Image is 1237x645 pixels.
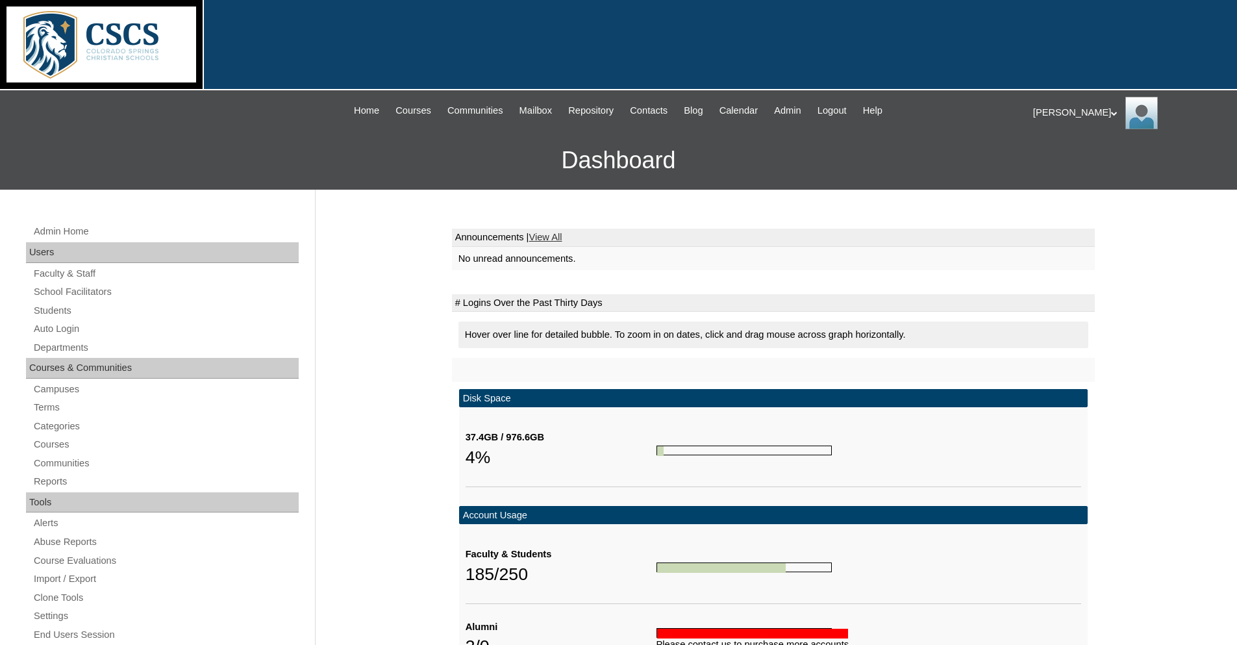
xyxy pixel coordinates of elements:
a: Mailbox [513,103,559,118]
a: Alerts [32,515,299,531]
a: Admin [768,103,808,118]
div: Tools [26,492,299,513]
td: Announcements | [452,229,1095,247]
span: Blog [684,103,703,118]
span: Contacts [630,103,668,118]
div: Users [26,242,299,263]
a: Repository [562,103,620,118]
a: Abuse Reports [32,534,299,550]
a: Clone Tools [32,590,299,606]
h3: Dashboard [6,131,1231,190]
td: No unread announcements. [452,247,1095,271]
a: Contacts [623,103,674,118]
a: Courses [32,436,299,453]
span: Help [863,103,882,118]
a: Calendar [713,103,764,118]
div: 37.4GB / 976.6GB [466,431,656,444]
div: [PERSON_NAME] [1033,97,1224,129]
span: Mailbox [519,103,553,118]
span: Courses [395,103,431,118]
a: Faculty & Staff [32,266,299,282]
span: Home [354,103,379,118]
a: Admin Home [32,223,299,240]
span: Calendar [719,103,758,118]
td: # Logins Over the Past Thirty Days [452,294,1095,312]
a: Terms [32,399,299,416]
td: Account Usage [459,506,1088,525]
div: Courses & Communities [26,358,299,379]
span: Admin [774,103,801,118]
div: Faculty & Students [466,548,656,561]
a: Students [32,303,299,319]
a: School Facilitators [32,284,299,300]
a: Communities [32,455,299,472]
a: End Users Session [32,627,299,643]
a: Communities [441,103,510,118]
a: Logout [811,103,853,118]
a: Campuses [32,381,299,398]
a: Categories [32,418,299,435]
div: 185/250 [466,561,656,587]
div: 4% [466,444,656,470]
a: Settings [32,608,299,624]
a: View All [529,232,562,242]
a: Departments [32,340,299,356]
td: Disk Space [459,389,1088,408]
span: Repository [568,103,614,118]
img: logo-white.png [6,6,196,82]
a: Courses [389,103,438,118]
a: Blog [677,103,709,118]
a: Auto Login [32,321,299,337]
a: Course Evaluations [32,553,299,569]
span: Communities [447,103,503,118]
span: Logout [818,103,847,118]
a: Home [347,103,386,118]
a: Import / Export [32,571,299,587]
div: Hover over line for detailed bubble. To zoom in on dates, click and drag mouse across graph horiz... [458,322,1088,348]
img: Nicole Ditoro [1125,97,1158,129]
div: Alumni [466,620,656,634]
a: Help [856,103,889,118]
a: Reports [32,474,299,490]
